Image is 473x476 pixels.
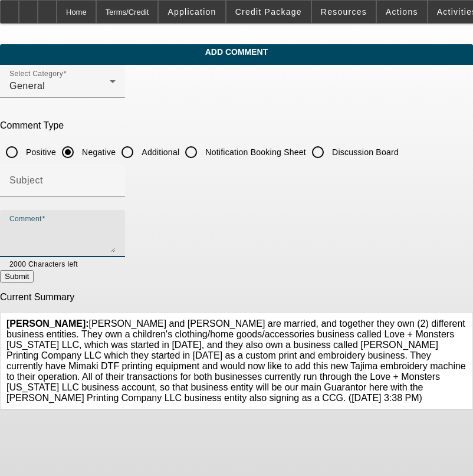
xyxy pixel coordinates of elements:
[9,257,78,270] mat-hint: 2000 Characters left
[9,70,63,78] mat-label: Select Category
[203,146,306,158] label: Notification Booking Sheet
[330,146,399,158] label: Discussion Board
[321,7,367,17] span: Resources
[312,1,376,23] button: Resources
[24,146,56,158] label: Positive
[6,319,89,329] b: [PERSON_NAME]:
[386,7,418,17] span: Actions
[167,7,216,17] span: Application
[226,1,311,23] button: Credit Package
[139,146,179,158] label: Additional
[377,1,427,23] button: Actions
[159,1,225,23] button: Application
[6,319,466,403] span: [PERSON_NAME] and [PERSON_NAME] are married, and together they own (2) different business entitie...
[9,47,464,57] span: Add Comment
[9,81,45,91] span: General
[80,146,116,158] label: Negative
[9,215,42,223] mat-label: Comment
[9,175,43,185] mat-label: Subject
[235,7,302,17] span: Credit Package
